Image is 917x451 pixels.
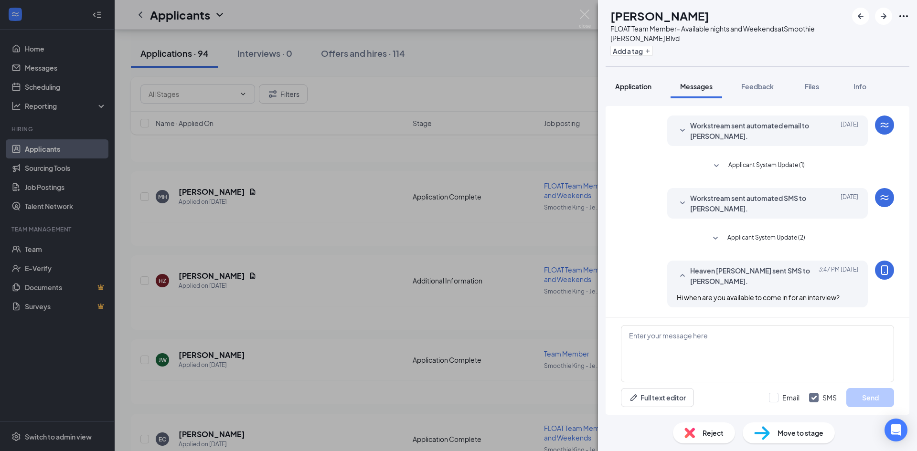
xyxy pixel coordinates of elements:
[727,233,805,244] span: Applicant System Update (2)
[878,10,889,22] svg: ArrowRight
[677,293,840,302] span: Hi when are you available to come in for an interview?
[615,82,651,91] span: Application
[841,120,858,141] span: [DATE]
[853,82,866,91] span: Info
[852,8,869,25] button: ArrowLeftNew
[885,419,907,441] div: Open Intercom Messenger
[610,24,847,43] div: FLOAT Team Member- Available nights and Weekends at Smoothie [PERSON_NAME] Blvd
[677,125,688,136] svg: SmallChevronDown
[710,233,721,244] svg: SmallChevronDown
[710,233,805,244] button: SmallChevronDownApplicant System Update (2)
[711,160,805,172] button: SmallChevronDownApplicant System Update (1)
[610,46,653,56] button: PlusAdd a tag
[677,270,688,282] svg: SmallChevronUp
[819,265,858,286] span: [DATE] 3:47 PM
[690,193,815,214] span: Workstream sent automated SMS to [PERSON_NAME].
[841,193,858,214] span: [DATE]
[855,10,866,22] svg: ArrowLeftNew
[690,265,815,286] span: Heaven [PERSON_NAME] sent SMS to [PERSON_NAME].
[610,8,709,24] h1: [PERSON_NAME]
[898,10,909,22] svg: Ellipses
[711,160,722,172] svg: SmallChevronDown
[677,198,688,209] svg: SmallChevronDown
[879,119,890,131] svg: WorkstreamLogo
[879,192,890,203] svg: WorkstreamLogo
[805,82,819,91] span: Files
[621,388,694,407] button: Full text editorPen
[690,120,815,141] span: Workstream sent automated email to [PERSON_NAME].
[728,160,805,172] span: Applicant System Update (1)
[680,82,713,91] span: Messages
[875,8,892,25] button: ArrowRight
[778,428,823,438] span: Move to stage
[703,428,724,438] span: Reject
[645,48,650,54] svg: Plus
[629,393,639,402] svg: Pen
[879,264,890,276] svg: MobileSms
[846,388,894,407] button: Send
[741,82,774,91] span: Feedback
